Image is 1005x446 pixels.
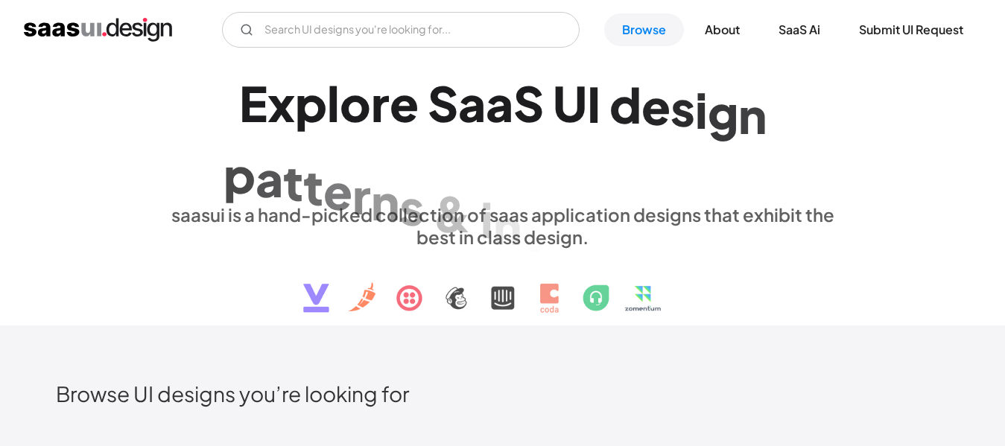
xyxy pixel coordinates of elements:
[738,86,767,143] div: n
[327,74,340,132] div: l
[481,191,493,249] div: i
[352,168,371,225] div: r
[24,18,172,42] a: home
[399,179,424,236] div: s
[695,80,708,138] div: i
[239,74,267,132] div: E
[708,83,738,141] div: g
[428,74,458,132] div: S
[56,380,950,407] h2: Browse UI designs you’re looking for
[303,158,323,215] div: t
[493,198,521,255] div: n
[160,203,846,248] div: saasui is a hand-picked collection of saas application designs that exhibit the best in class des...
[295,74,327,132] div: p
[390,74,419,132] div: e
[323,162,352,220] div: e
[513,74,544,132] div: S
[486,74,513,132] div: a
[256,150,283,207] div: a
[340,74,371,132] div: o
[641,77,670,134] div: e
[371,74,390,132] div: r
[371,173,399,230] div: n
[160,74,846,189] h1: Explore SaaS UI design patterns & interactions.
[841,13,981,46] a: Submit UI Request
[609,76,641,133] div: d
[222,12,580,48] input: Search UI designs you're looking for...
[587,74,600,132] div: I
[283,153,303,211] div: t
[458,74,486,132] div: a
[687,13,758,46] a: About
[670,79,695,136] div: s
[267,74,295,132] div: x
[604,13,684,46] a: Browse
[277,248,729,325] img: text, icon, saas logo
[761,13,838,46] a: SaaS Ai
[553,74,587,132] div: U
[521,206,542,263] div: t
[222,12,580,48] form: Email Form
[433,185,472,242] div: &
[223,146,256,203] div: p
